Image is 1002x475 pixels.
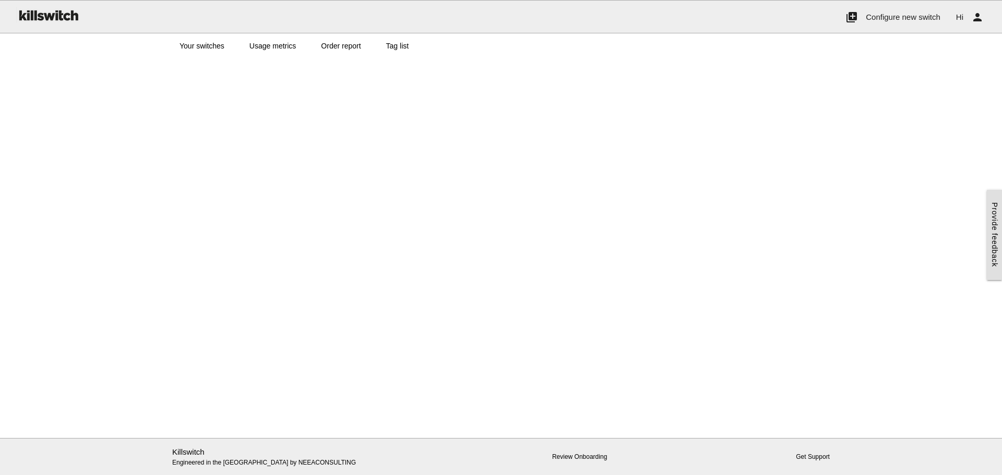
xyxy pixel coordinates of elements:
img: ks-logo-black-160-b.png [16,1,80,30]
a: Usage metrics [237,33,308,58]
a: Provide feedback [987,190,1002,279]
span: Hi [956,13,963,21]
i: add_to_photos [845,1,858,34]
a: Your switches [167,33,237,58]
a: Order report [308,33,373,58]
a: Killswitch [172,447,205,456]
span: Configure new switch [866,13,940,21]
i: person [971,1,984,34]
a: Get Support [796,453,830,460]
a: Tag list [374,33,422,58]
a: Review Onboarding [552,453,607,460]
p: Engineered in the [GEOGRAPHIC_DATA] by NEEACONSULTING [172,446,385,468]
